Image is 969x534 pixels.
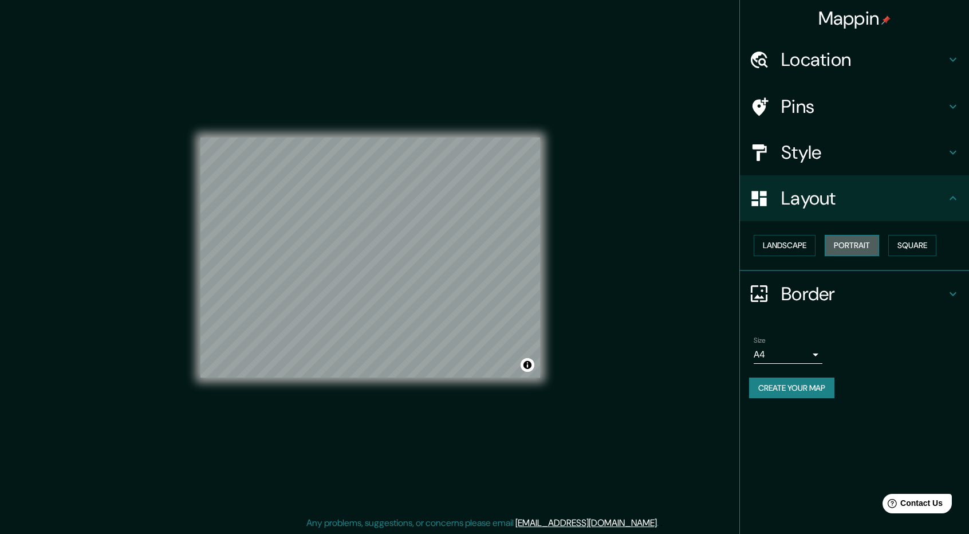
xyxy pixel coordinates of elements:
div: Pins [740,84,969,129]
h4: Layout [781,187,946,210]
a: [EMAIL_ADDRESS][DOMAIN_NAME] [515,517,657,529]
div: . [659,516,660,530]
button: Square [888,235,936,256]
div: A4 [754,345,822,364]
button: Create your map [749,378,834,399]
div: Location [740,37,969,83]
label: Size [754,335,766,345]
iframe: Help widget launcher [867,489,956,521]
button: Landscape [754,235,816,256]
div: Style [740,129,969,175]
div: Layout [740,175,969,221]
h4: Location [781,48,946,71]
h4: Style [781,141,946,164]
div: Border [740,271,969,317]
button: Portrait [825,235,879,256]
img: pin-icon.png [881,15,891,25]
button: Toggle attribution [521,358,534,372]
h4: Mappin [818,7,891,30]
div: . [660,516,663,530]
h4: Border [781,282,946,305]
p: Any problems, suggestions, or concerns please email . [306,516,659,530]
h4: Pins [781,95,946,118]
canvas: Map [200,138,540,378]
